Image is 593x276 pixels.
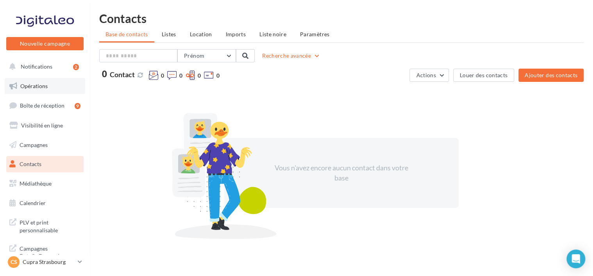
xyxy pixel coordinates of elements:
span: Boîte de réception [20,102,64,109]
span: 0 [216,72,219,80]
span: Visibilité en ligne [21,122,63,129]
span: 0 [102,70,107,78]
div: Vous n'avez encore aucun contact dans votre base [274,163,409,183]
a: Contacts [5,156,85,172]
span: Médiathèque [20,180,52,187]
span: PLV et print personnalisable [20,217,80,234]
a: Calendrier [5,195,85,211]
button: Actions [409,69,448,82]
span: Campagnes DataOnDemand [20,243,80,260]
span: Location [190,31,212,37]
a: CS Cupra Strasbourg [6,255,84,269]
span: Listes [162,31,176,37]
span: 0 [198,72,201,80]
span: Calendrier [20,200,46,206]
p: Cupra Strasbourg [23,258,75,266]
span: Contacts [20,161,41,167]
a: Campagnes [5,137,85,153]
a: Boîte de réception9 [5,97,85,114]
span: Contact [110,70,135,79]
button: Notifications 2 [5,58,82,75]
a: Opérations [5,78,85,94]
a: Campagnes DataOnDemand [5,240,85,263]
div: 9 [75,103,80,109]
button: Prénom [177,49,236,62]
span: CS [11,258,17,266]
span: Campagnes [20,141,48,148]
span: Opérations [20,83,48,89]
button: Nouvelle campagne [6,37,84,50]
span: Actions [416,72,436,78]
h1: Contacts [99,12,584,24]
span: Imports [226,31,246,37]
span: Liste noire [259,31,286,37]
button: Louer des contacts [453,69,514,82]
a: Médiathèque [5,175,85,192]
button: Recherche avancée [259,51,323,60]
span: 0 [161,72,164,80]
span: Notifications [21,63,52,70]
div: Open Intercom Messenger [566,249,585,268]
button: Ajouter des contacts [518,69,584,82]
a: Visibilité en ligne [5,117,85,134]
div: 2 [73,64,79,70]
span: Prénom [184,52,204,59]
span: 0 [179,72,182,80]
a: PLV et print personnalisable [5,214,85,237]
span: Paramètres [300,31,330,37]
